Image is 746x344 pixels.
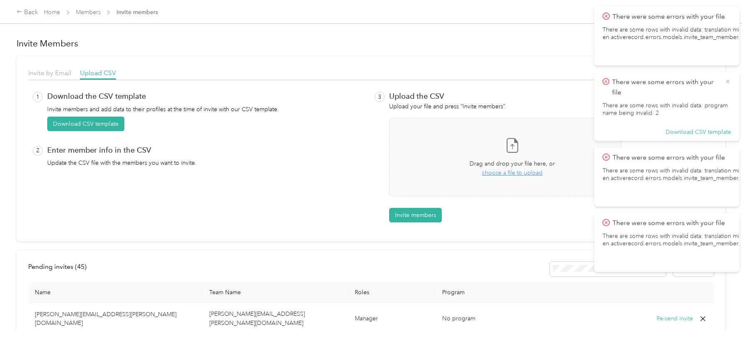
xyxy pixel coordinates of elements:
span: Pending invites [28,263,87,271]
iframe: Everlance-gr Chat Button Frame [700,298,746,344]
a: Members [76,9,101,16]
button: Download CSV template [47,117,124,131]
p: 1 [33,92,43,102]
span: Drag and drop your file here, or [470,160,555,167]
div: Back [17,7,38,17]
p: [PERSON_NAME][EMAIL_ADDRESS][PERSON_NAME][DOMAIN_NAME] [35,310,196,327]
th: Team Name [203,282,348,303]
div: info-bar [28,262,714,276]
h1: Invite Members [17,38,725,49]
span: Manager [355,315,378,322]
p: There are some rows with invalid data: program name being invalid: 2 [603,102,731,117]
span: [PERSON_NAME][EMAIL_ADDRESS][PERSON_NAME][DOMAIN_NAME] [209,310,305,327]
p: 2 [33,146,43,156]
span: Drag and drop your file here, orchoose a file to upload [390,118,635,196]
p: Update the CSV file with the members you want to invite. [47,159,196,167]
a: Home [44,9,60,16]
span: ( 45 ) [75,263,87,271]
p: Enter member info in the CSV [47,146,151,154]
span: Upload CSV [80,69,116,77]
div: Resend all invitations [550,262,714,276]
p: Invite members and add data to their profiles at the time of invite with our CSV template. [47,105,279,114]
th: Name [28,282,203,303]
span: choose a file to upload [482,169,543,176]
span: No program [442,315,475,322]
th: Program [436,282,552,303]
button: Invite members [389,208,442,222]
div: left-menu [28,262,92,276]
p: 3 [375,92,385,102]
p: Upload your file and press “Invite members”. [389,102,506,111]
span: Invite by Email [28,69,71,77]
p: Download the CSV template [47,92,146,100]
p: There were some errors with your file [612,77,718,98]
span: Invite members [116,8,158,17]
button: Re-send invite [656,314,693,323]
p: Upload the CSV [389,92,444,100]
th: Roles [348,282,436,303]
button: Download CSV template [666,128,731,136]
